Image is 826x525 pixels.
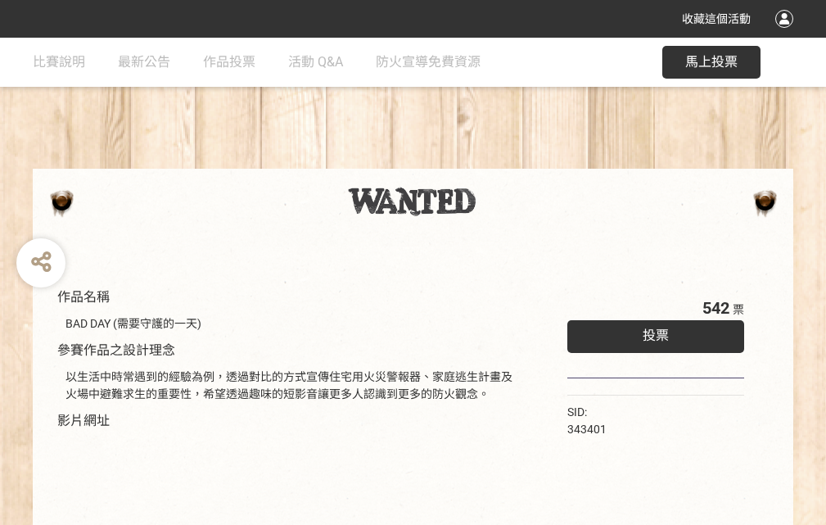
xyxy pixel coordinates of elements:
span: 投票 [643,328,669,343]
a: 活動 Q&A [288,38,343,87]
span: 參賽作品之設計理念 [57,342,175,358]
span: 作品名稱 [57,289,110,305]
span: 票 [733,303,744,316]
span: 馬上投票 [685,54,738,70]
span: 收藏這個活動 [682,12,751,25]
span: 影片網址 [57,413,110,428]
button: 馬上投票 [662,46,761,79]
span: 防火宣導免費資源 [376,54,481,70]
span: 542 [702,298,729,318]
span: SID: 343401 [567,405,607,436]
a: 最新公告 [118,38,170,87]
span: 比賽說明 [33,54,85,70]
span: 活動 Q&A [288,54,343,70]
div: 以生活中時常遇到的經驗為例，透過對比的方式宣傳住宅用火災警報器、家庭逃生計畫及火場中避難求生的重要性，希望透過趣味的短影音讓更多人認識到更多的防火觀念。 [65,369,518,403]
div: BAD DAY (需要守護的一天) [65,315,518,333]
span: 最新公告 [118,54,170,70]
iframe: Facebook Share [611,404,693,420]
a: 作品投票 [203,38,255,87]
span: 作品投票 [203,54,255,70]
a: 比賽說明 [33,38,85,87]
a: 防火宣導免費資源 [376,38,481,87]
